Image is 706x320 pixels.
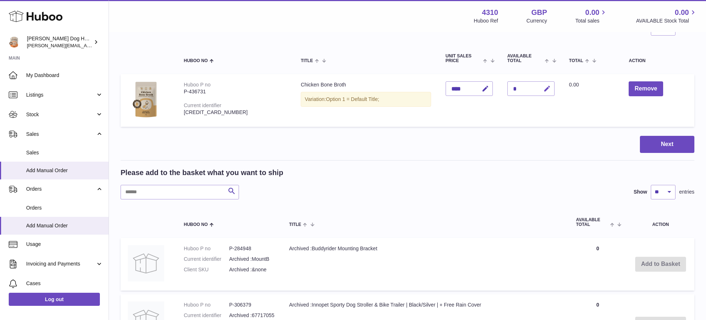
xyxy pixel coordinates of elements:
[289,222,301,227] span: Title
[229,256,275,263] dd: Archived :MountB
[675,8,689,17] span: 0.00
[229,301,275,308] dd: P-306379
[26,131,96,138] span: Sales
[575,17,608,24] span: Total sales
[26,167,103,174] span: Add Manual Order
[184,245,229,252] dt: Huboo P no
[9,293,100,306] a: Log out
[121,168,283,178] h2: Please add to the basket what you want to ship
[326,96,379,102] span: Option 1 = Default Title;
[634,189,647,195] label: Show
[569,58,583,63] span: Total
[184,88,286,95] div: P-436731
[629,81,663,96] button: Remove
[629,58,687,63] div: Action
[627,210,694,234] th: Action
[184,109,286,116] div: [CREDIT_CARD_NUMBER]
[576,218,608,227] span: AVAILABLE Total
[482,8,498,17] strong: 4310
[26,111,96,118] span: Stock
[282,238,569,291] td: Archived :Buddyrider Mounting Bracket
[184,102,222,108] div: Current identifier
[26,72,103,79] span: My Dashboard
[636,8,697,24] a: 0.00 AVAILABLE Stock Total
[229,245,275,252] dd: P-284948
[184,301,229,308] dt: Huboo P no
[229,266,275,273] dd: Archived :&none
[9,37,20,48] img: toby@hackneydoghouse.com
[26,260,96,267] span: Invoicing and Payments
[531,8,547,17] strong: GBP
[184,266,229,273] dt: Client SKU
[26,222,103,229] span: Add Manual Order
[26,149,103,156] span: Sales
[128,81,164,118] img: Chicken Bone Broth
[640,136,694,153] button: Next
[569,82,579,88] span: 0.00
[26,92,96,98] span: Listings
[446,54,482,63] span: Unit Sales Price
[679,189,694,195] span: entries
[184,58,208,63] span: Huboo no
[184,82,211,88] div: Huboo P no
[26,204,103,211] span: Orders
[184,256,229,263] dt: Current identifier
[27,35,92,49] div: [PERSON_NAME] Dog House
[128,245,164,281] img: Archived :Buddyrider Mounting Bracket
[575,8,608,24] a: 0.00 Total sales
[301,92,431,107] div: Variation:
[184,222,208,227] span: Huboo no
[301,58,313,63] span: Title
[569,238,627,291] td: 0
[293,74,438,127] td: Chicken Bone Broth
[507,54,543,63] span: AVAILABLE Total
[527,17,547,24] div: Currency
[27,42,146,48] span: [PERSON_NAME][EMAIL_ADDRESS][DOMAIN_NAME]
[636,17,697,24] span: AVAILABLE Stock Total
[474,17,498,24] div: Huboo Ref
[26,241,103,248] span: Usage
[585,8,600,17] span: 0.00
[26,186,96,193] span: Orders
[26,280,103,287] span: Cases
